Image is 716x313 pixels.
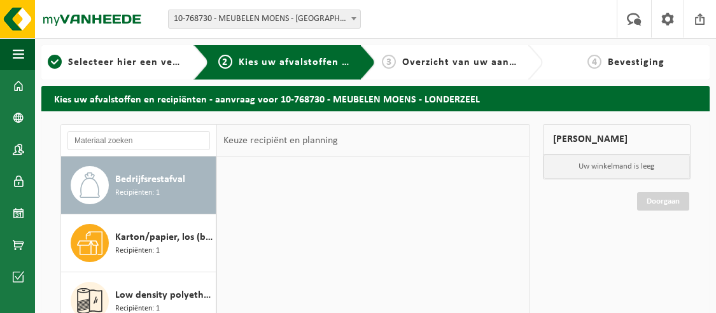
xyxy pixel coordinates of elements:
[587,55,601,69] span: 4
[61,156,216,214] button: Bedrijfsrestafval Recipiënten: 1
[217,125,344,156] div: Keuze recipiënt en planning
[67,131,210,150] input: Materiaal zoeken
[68,57,206,67] span: Selecteer hier een vestiging
[115,187,160,199] span: Recipiënten: 1
[168,10,361,29] span: 10-768730 - MEUBELEN MOENS - LONDERZEEL
[61,214,216,272] button: Karton/papier, los (bedrijven) Recipiënten: 1
[543,124,691,155] div: [PERSON_NAME]
[544,155,691,179] p: Uw winkelmand is leeg
[41,86,710,111] h2: Kies uw afvalstoffen en recipiënten - aanvraag voor 10-768730 - MEUBELEN MOENS - LONDERZEEL
[382,55,396,69] span: 3
[115,245,160,257] span: Recipiënten: 1
[115,230,213,245] span: Karton/papier, los (bedrijven)
[48,55,183,70] a: 1Selecteer hier een vestiging
[608,57,664,67] span: Bevestiging
[218,55,232,69] span: 2
[115,288,213,303] span: Low density polyethyleen (LDPE) folie, los, gekleurd
[637,192,689,211] a: Doorgaan
[115,172,185,187] span: Bedrijfsrestafval
[239,57,414,67] span: Kies uw afvalstoffen en recipiënten
[169,10,360,28] span: 10-768730 - MEUBELEN MOENS - LONDERZEEL
[402,57,537,67] span: Overzicht van uw aanvraag
[48,55,62,69] span: 1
